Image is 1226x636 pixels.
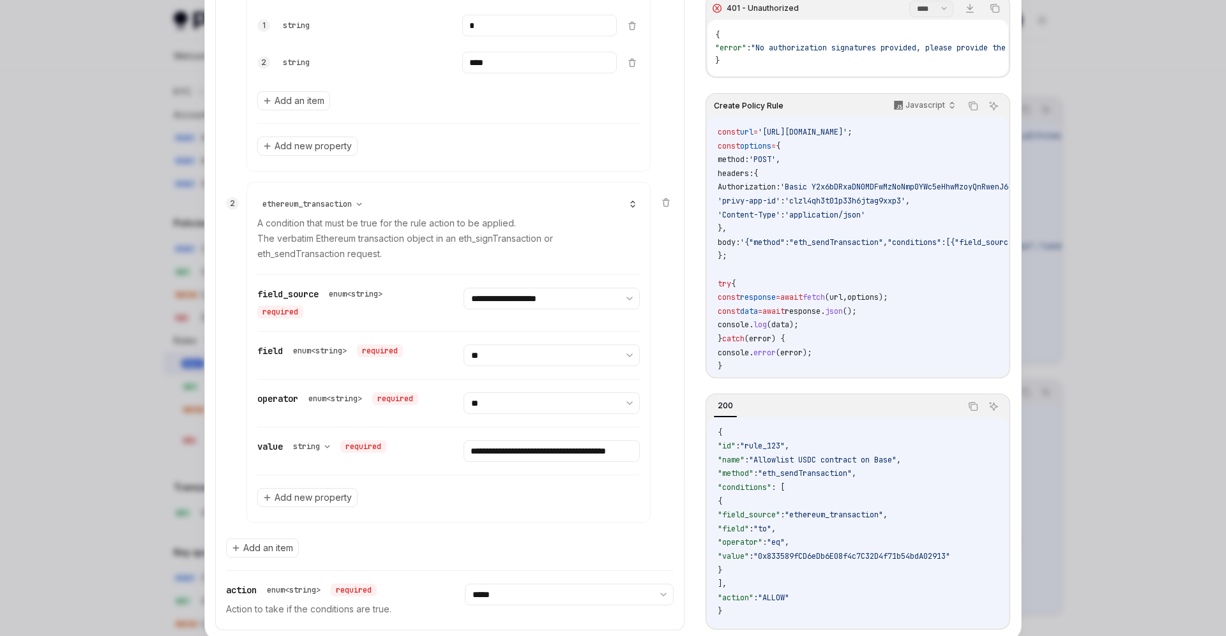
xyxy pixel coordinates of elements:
span: , [785,441,789,451]
div: 2 [226,197,239,210]
span: } [718,334,722,344]
span: field_source [257,288,319,300]
span: "field_source" [718,510,780,520]
span: "name" [718,455,745,465]
span: = [776,292,780,302]
span: error [753,348,776,358]
div: required [357,344,403,357]
span: "error" [715,43,746,53]
span: method: [718,154,749,165]
span: : [780,210,785,220]
span: : [749,524,753,534]
span: "conditions" [718,482,771,492]
span: , [785,537,789,547]
span: . [749,348,753,358]
span: { [718,496,722,507]
span: data [740,306,758,316]
span: const [718,127,740,137]
div: enum<string> [267,585,321,595]
span: await [762,306,785,316]
span: options [740,141,771,151]
span: ; [847,127,852,137]
div: field [257,344,403,357]
div: required [257,306,303,318]
span: "value" [718,551,749,561]
span: "ethereum_transaction" [785,510,883,520]
span: ) { [771,334,785,344]
span: ); [789,320,798,330]
span: = [753,127,758,137]
div: 1 [257,19,270,32]
div: field_source [257,288,433,318]
span: 'privy-app-id' [718,196,780,206]
span: : [749,551,753,561]
span: ( [776,348,780,358]
span: "operator" [718,537,762,547]
span: "eq" [767,537,785,547]
span: options [847,292,879,302]
span: 'Content-Type' [718,210,780,220]
span: data [771,320,789,330]
button: Copy the contents from the code block [965,98,981,114]
span: json [825,306,843,316]
div: action [226,584,377,596]
span: } [718,361,722,371]
span: headers: [718,168,753,179]
span: 'POST' [749,154,776,165]
span: "method" [718,468,753,478]
span: "eth_sendTransaction" [758,468,852,478]
span: : [ [771,482,785,492]
span: . [749,320,753,330]
span: "action" [718,593,753,603]
div: 200 [714,398,737,413]
span: action [226,584,257,596]
span: try [718,279,731,289]
span: "ALLOW" [758,593,789,603]
div: string [283,57,310,68]
span: Add new property [275,491,352,504]
span: } [718,565,722,575]
span: const [718,292,740,302]
span: Authorization: [718,182,780,192]
span: response [740,292,776,302]
div: required [331,584,377,596]
p: A condition that must be true for the rule action to be applied. The verbatim Ethereum transactio... [257,216,640,262]
span: console [718,348,749,358]
span: Add an item [275,94,324,107]
span: const [718,141,740,151]
span: error [780,348,803,358]
span: } [718,606,722,616]
span: operator [257,393,298,404]
div: 401 - Unauthorized [727,3,799,13]
button: Add an item [257,91,330,110]
span: { [776,141,780,151]
span: , [897,455,901,465]
span: Add an item [243,542,293,554]
button: Add new property [257,137,358,156]
span: "id" [718,441,736,451]
span: : [753,593,758,603]
button: Javascript [887,95,961,117]
span: catch [722,334,745,344]
span: 'application/json' [785,210,865,220]
span: body: [718,237,740,248]
button: Ask AI [985,398,1002,415]
span: ( [767,320,771,330]
span: } [715,55,720,66]
span: "0x833589fCD6eDb6E08f4c7C32D4f71b54bdA02913" [753,551,950,561]
span: ); [803,348,812,358]
span: : [736,441,740,451]
span: { [715,30,720,40]
p: Action to take if the conditions are true. [226,602,434,617]
p: Javascript [905,100,945,110]
span: . [821,306,825,316]
div: string [283,20,310,31]
span: , [905,196,910,206]
span: }; [718,251,727,261]
span: Create Policy Rule [714,101,783,111]
span: : [780,196,785,206]
span: field [257,345,283,357]
span: fetch [803,292,825,302]
span: , [843,292,847,302]
span: "Allowlist USDC contract on Base" [749,455,897,465]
